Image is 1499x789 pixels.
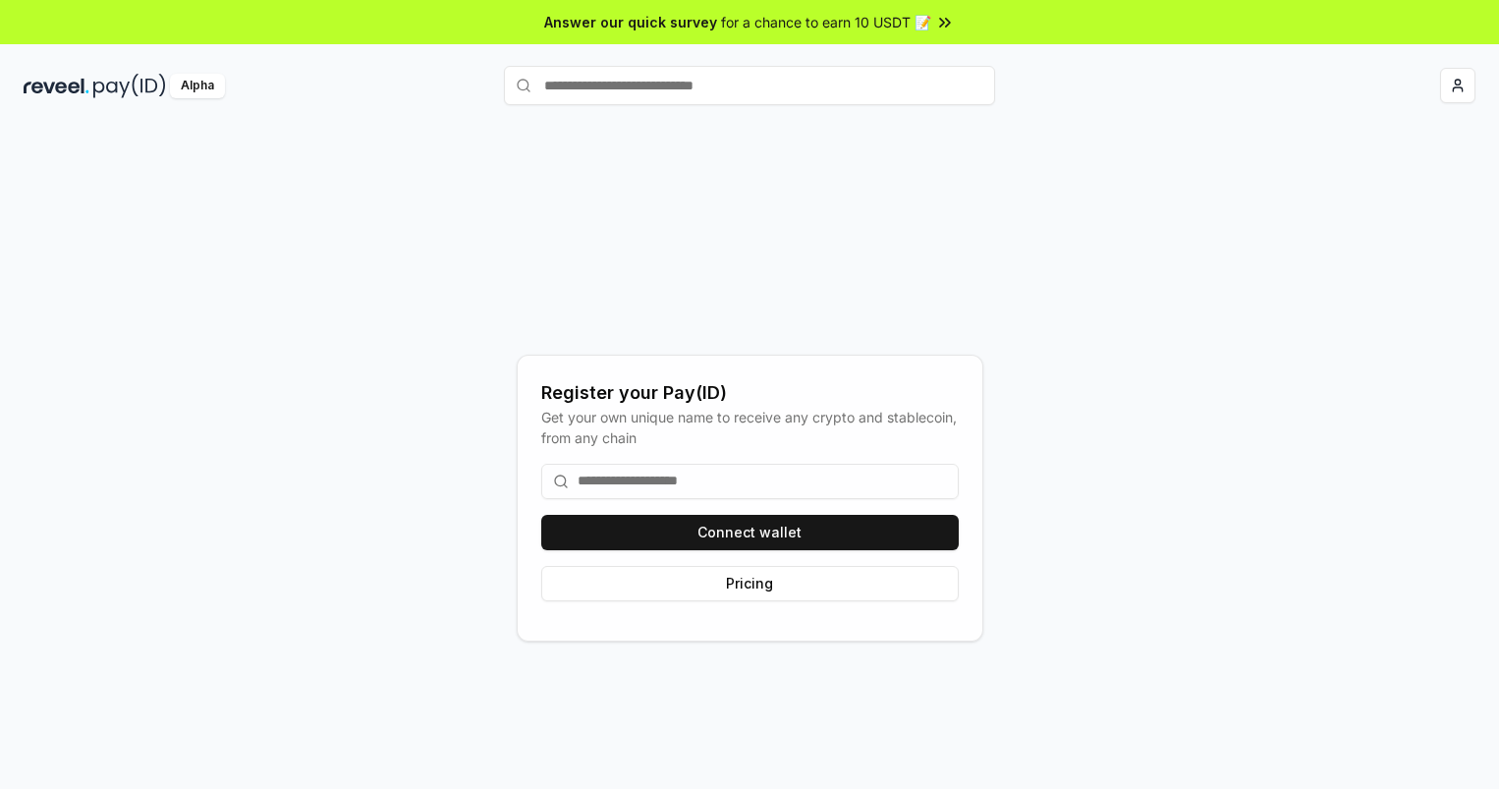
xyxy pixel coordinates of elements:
span: Answer our quick survey [544,12,717,32]
button: Pricing [541,566,959,601]
div: Register your Pay(ID) [541,379,959,407]
div: Alpha [170,74,225,98]
img: pay_id [93,74,166,98]
img: reveel_dark [24,74,89,98]
div: Get your own unique name to receive any crypto and stablecoin, from any chain [541,407,959,448]
span: for a chance to earn 10 USDT 📝 [721,12,931,32]
button: Connect wallet [541,515,959,550]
